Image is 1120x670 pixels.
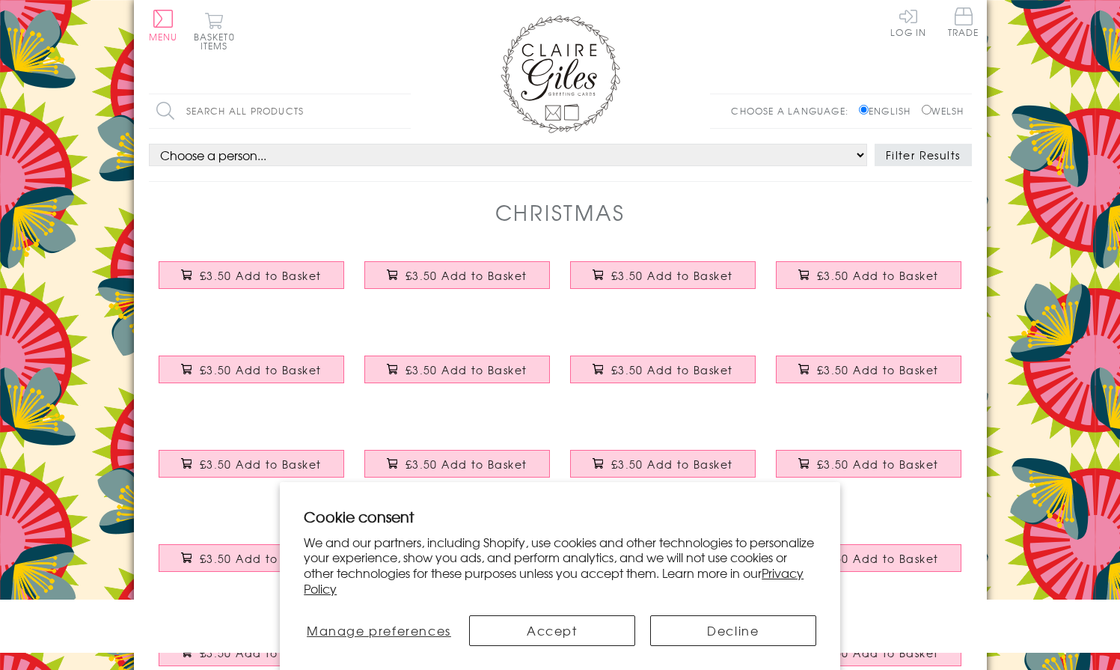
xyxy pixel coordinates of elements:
[364,450,550,478] button: £3.50 Add to Basket
[406,362,527,377] span: £3.50 Add to Basket
[304,564,804,597] a: Privacy Policy
[501,15,620,133] img: Claire Giles Greetings Cards
[200,645,322,660] span: £3.50 Add to Basket
[304,506,816,527] h2: Cookie consent
[560,439,766,503] a: Christmas Card, Daddy Subuteo and Santa hats, text foiled in shiny gold £3.50 Add to Basket
[149,10,178,41] button: Menu
[611,362,733,377] span: £3.50 Add to Basket
[766,344,972,409] a: Christmas Card, Subuteo and Santa hats, text foiled in shiny gold £3.50 Add to Basket
[817,457,939,472] span: £3.50 Add to Basket
[731,104,856,118] p: Choose a language:
[776,544,961,572] button: £3.50 Add to Basket
[611,457,733,472] span: £3.50 Add to Basket
[200,268,322,283] span: £3.50 Add to Basket
[364,261,550,289] button: £3.50 Add to Basket
[355,250,560,314] a: Christmas Card, Robins on a Postbox, text foiled in shiny gold £3.50 Add to Basket
[406,457,527,472] span: £3.50 Add to Basket
[201,30,235,52] span: 0 items
[159,450,344,478] button: £3.50 Add to Basket
[570,261,756,289] button: £3.50 Add to Basket
[149,533,355,597] a: Christmas Card, Daughter Fairies on Pink, text foiled in shiny gold £3.50 Add to Basket
[396,94,411,128] input: Search
[307,621,451,639] span: Manage preferences
[200,551,322,566] span: £3.50 Add to Basket
[570,356,756,383] button: £3.50 Add to Basket
[859,105,869,115] input: English
[149,30,178,43] span: Menu
[611,268,733,283] span: £3.50 Add to Basket
[149,250,355,314] a: Christmas Card, Trees and Baubles, text foiled in shiny gold £3.50 Add to Basket
[495,197,625,228] h1: Christmas
[890,7,926,37] a: Log In
[922,104,964,118] label: Welsh
[355,344,560,409] a: Christmas Card, Seasons Greetings Wreath, text foiled in shiny gold £3.50 Add to Basket
[922,105,931,115] input: Welsh
[766,250,972,314] a: Christmas Card, Fairies on Pink, text foiled in shiny gold £3.50 Add to Basket
[650,615,816,646] button: Decline
[570,450,756,478] button: £3.50 Add to Basket
[355,439,560,503] a: Christmas Card, Dad Jumpers & Mittens, text foiled in shiny gold £3.50 Add to Basket
[859,104,918,118] label: English
[875,144,972,166] button: Filter Results
[159,544,344,572] button: £3.50 Add to Basket
[766,439,972,503] a: Christmas Card, Mummy Reindeers and Lights, text foiled in shiny gold £3.50 Add to Basket
[149,94,411,128] input: Search all products
[469,615,635,646] button: Accept
[776,450,961,478] button: £3.50 Add to Basket
[560,250,766,314] a: Christmas Card, Jumpers & Mittens, text foiled in shiny gold £3.50 Add to Basket
[948,7,979,40] a: Trade
[776,261,961,289] button: £3.50 Add to Basket
[766,533,972,597] a: Christmas Card, Grandma Sleigh and Snowflakes, text foiled in shiny gold £3.50 Add to Basket
[817,268,939,283] span: £3.50 Add to Basket
[149,439,355,503] a: Christmas Card, Mam Bright Holly, text foiled in shiny gold £3.50 Add to Basket
[194,12,235,50] button: Basket0 items
[406,268,527,283] span: £3.50 Add to Basket
[159,356,344,383] button: £3.50 Add to Basket
[364,356,550,383] button: £3.50 Add to Basket
[817,645,939,660] span: £3.50 Add to Basket
[304,535,816,597] p: We and our partners, including Shopify, use cookies and other technologies to personalize your ex...
[200,457,322,472] span: £3.50 Add to Basket
[304,615,453,646] button: Manage preferences
[200,362,322,377] span: £3.50 Add to Basket
[560,344,766,409] a: Christmas Card, Flamingoes and Holly, text foiled in shiny gold £3.50 Add to Basket
[817,362,939,377] span: £3.50 Add to Basket
[948,7,979,37] span: Trade
[817,551,939,566] span: £3.50 Add to Basket
[159,261,344,289] button: £3.50 Add to Basket
[149,344,355,409] a: Christmas Card, Sleigh and Snowflakes, text foiled in shiny gold £3.50 Add to Basket
[776,356,961,383] button: £3.50 Add to Basket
